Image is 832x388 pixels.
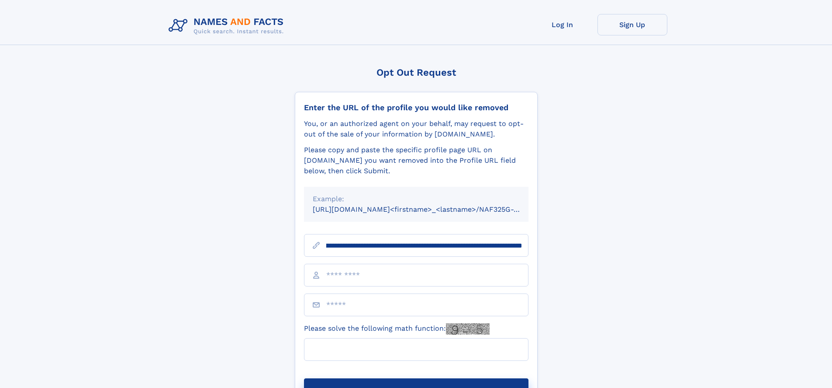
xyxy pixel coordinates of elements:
[165,14,291,38] img: Logo Names and Facts
[597,14,667,35] a: Sign Up
[304,103,528,112] div: Enter the URL of the profile you would like removed
[528,14,597,35] a: Log In
[313,205,545,213] small: [URL][DOMAIN_NAME]<firstname>_<lastname>/NAF325G-xxxxxxxx
[304,145,528,176] div: Please copy and paste the specific profile page URL on [DOMAIN_NAME] you want removed into the Pr...
[304,323,490,335] label: Please solve the following math function:
[313,194,520,204] div: Example:
[295,67,538,78] div: Opt Out Request
[304,119,528,140] div: You, or an authorized agent on your behalf, may request to opt-out of the sale of your informatio...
